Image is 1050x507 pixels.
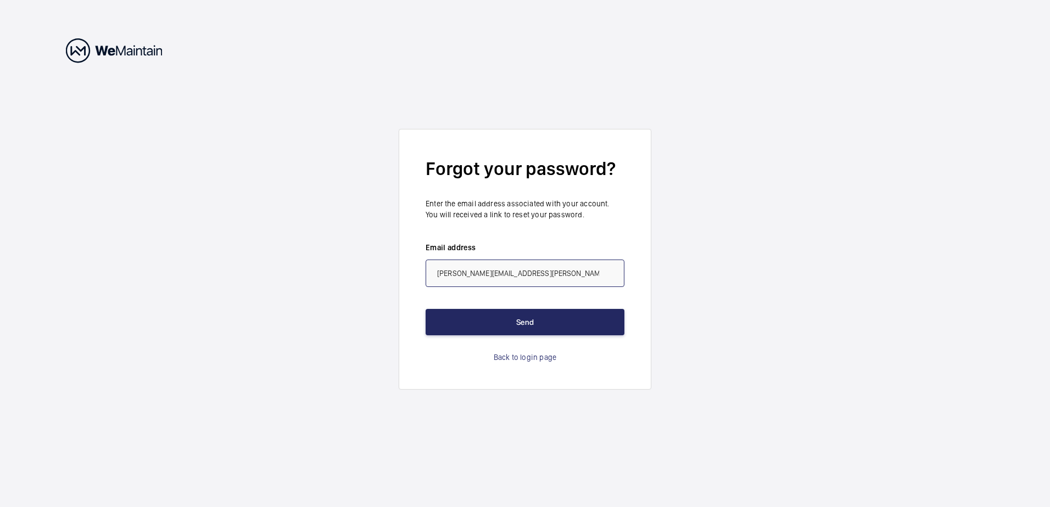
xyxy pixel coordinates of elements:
[426,309,624,335] button: Send
[426,156,624,182] h2: Forgot your password?
[494,352,556,363] a: Back to login page
[426,242,624,253] label: Email address
[426,198,624,220] p: Enter the email address associated with your account. You will received a link to reset your pass...
[426,260,624,287] input: abc@xyz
